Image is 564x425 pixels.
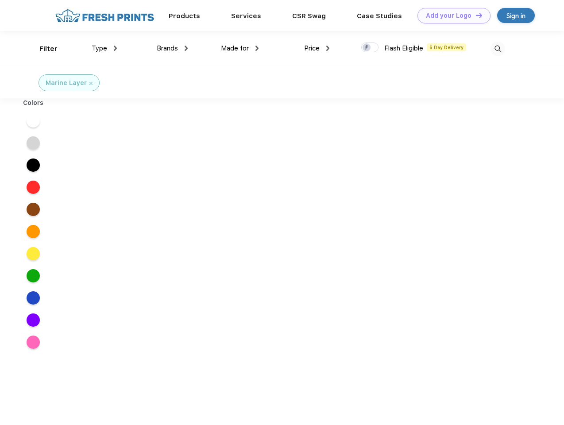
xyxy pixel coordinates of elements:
[292,12,326,20] a: CSR Swag
[169,12,200,20] a: Products
[92,44,107,52] span: Type
[53,8,157,23] img: fo%20logo%202.webp
[427,43,466,51] span: 5 Day Delivery
[497,8,535,23] a: Sign in
[114,46,117,51] img: dropdown.png
[255,46,259,51] img: dropdown.png
[221,44,249,52] span: Made for
[326,46,329,51] img: dropdown.png
[89,82,93,85] img: filter_cancel.svg
[39,44,58,54] div: Filter
[231,12,261,20] a: Services
[185,46,188,51] img: dropdown.png
[476,13,482,18] img: DT
[304,44,320,52] span: Price
[16,98,50,108] div: Colors
[157,44,178,52] span: Brands
[491,42,505,56] img: desktop_search.svg
[506,11,525,21] div: Sign in
[384,44,423,52] span: Flash Eligible
[46,78,87,88] div: Marine Layer
[426,12,471,19] div: Add your Logo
